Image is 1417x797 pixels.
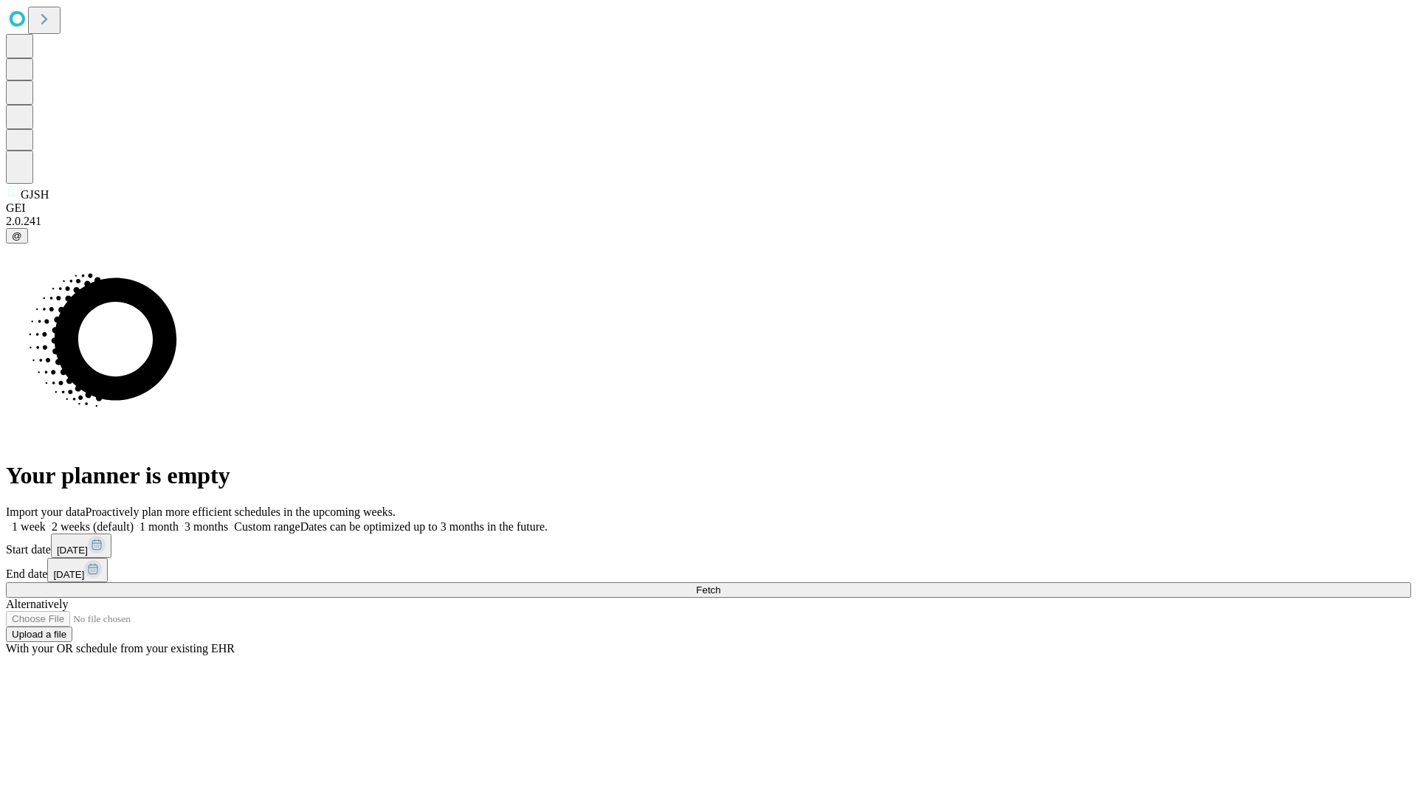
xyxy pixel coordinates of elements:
span: Dates can be optimized up to 3 months in the future. [300,520,548,533]
span: 1 week [12,520,46,533]
span: 2 weeks (default) [52,520,134,533]
div: 2.0.241 [6,215,1411,228]
button: [DATE] [51,534,111,558]
span: 3 months [185,520,228,533]
span: With your OR schedule from your existing EHR [6,642,235,655]
button: Upload a file [6,627,72,642]
span: GJSH [21,188,49,201]
span: [DATE] [57,545,88,556]
span: Alternatively [6,598,68,610]
h1: Your planner is empty [6,462,1411,489]
button: [DATE] [47,558,108,582]
div: GEI [6,201,1411,215]
div: Start date [6,534,1411,558]
span: @ [12,230,22,241]
span: Custom range [234,520,300,533]
span: Import your data [6,506,86,518]
button: Fetch [6,582,1411,598]
div: End date [6,558,1411,582]
span: 1 month [139,520,179,533]
span: [DATE] [53,569,84,580]
span: Proactively plan more efficient schedules in the upcoming weeks. [86,506,396,518]
span: Fetch [696,584,720,596]
button: @ [6,228,28,244]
